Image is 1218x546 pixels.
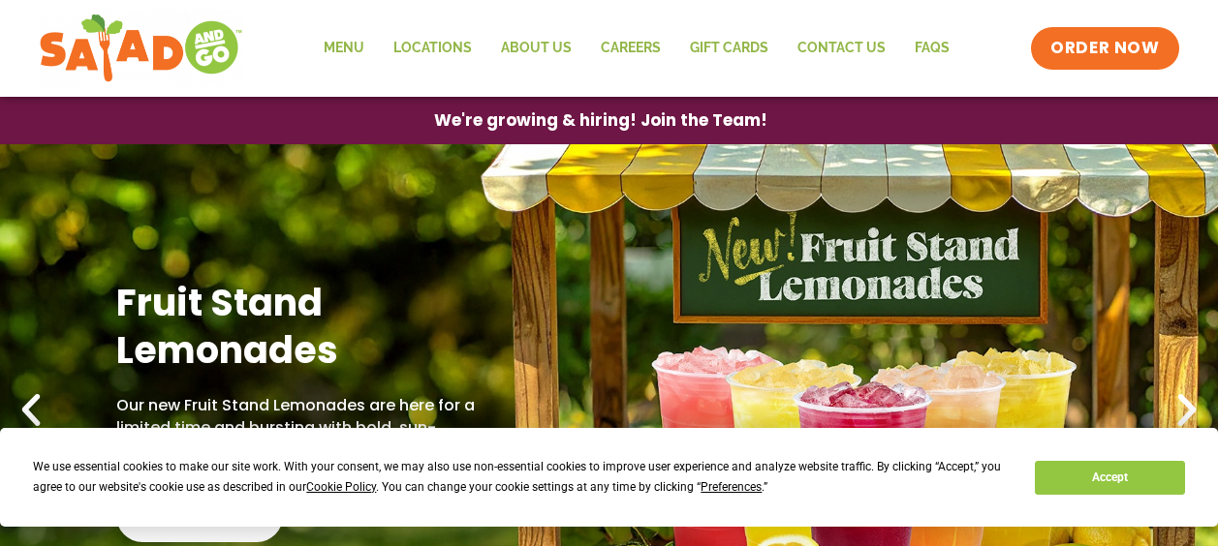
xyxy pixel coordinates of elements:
[10,389,52,432] div: Previous slide
[39,10,243,87] img: new-SAG-logo-768×292
[701,480,762,494] span: Preferences
[309,26,964,71] nav: Menu
[1035,461,1184,495] button: Accept
[116,279,480,375] h2: Fruit Stand Lemonades
[309,26,379,71] a: Menu
[486,26,586,71] a: About Us
[33,457,1012,498] div: We use essential cookies to make our site work. With your consent, we may also use non-essential ...
[306,480,376,494] span: Cookie Policy
[405,98,796,143] a: We're growing & hiring! Join the Team!
[586,26,675,71] a: Careers
[434,112,767,129] span: We're growing & hiring! Join the Team!
[116,395,480,460] p: Our new Fruit Stand Lemonades are here for a limited time and bursting with bold, sun-ripened fla...
[675,26,783,71] a: GIFT CARDS
[1050,37,1159,60] span: ORDER NOW
[1166,389,1208,432] div: Next slide
[900,26,964,71] a: FAQs
[783,26,900,71] a: Contact Us
[1031,27,1178,70] a: ORDER NOW
[379,26,486,71] a: Locations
